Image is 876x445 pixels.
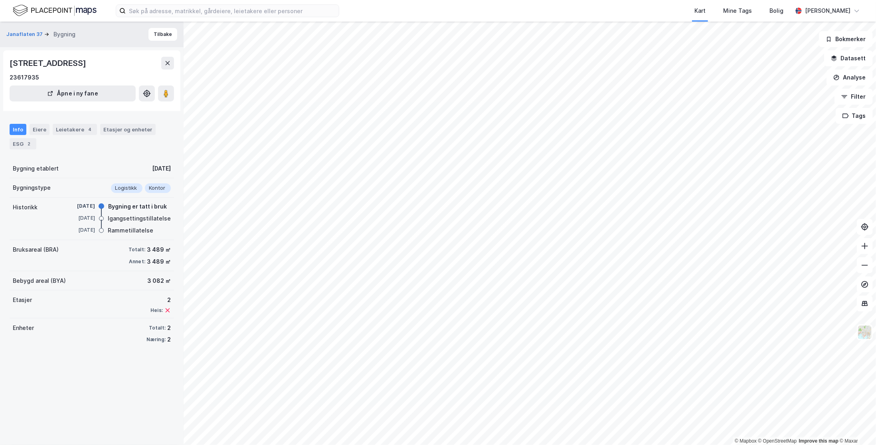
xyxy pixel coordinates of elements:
div: [DATE] [63,226,95,234]
div: Næring: [146,336,166,343]
div: ESG [10,138,36,149]
div: Bygning er tatt i bruk [108,202,167,211]
div: [DATE] [63,215,95,222]
div: 3 082 ㎡ [147,276,171,286]
div: Info [10,124,26,135]
div: Heis: [150,307,163,314]
div: 2 [167,323,171,333]
div: 2 [25,140,33,148]
div: Enheter [13,323,34,333]
div: Bygningstype [13,183,51,193]
button: Filter [834,89,873,105]
div: Bruksareal (BRA) [13,245,59,254]
img: logo.f888ab2527a4732fd821a326f86c7f29.svg [13,4,97,18]
button: Åpne i ny fane [10,85,136,101]
div: Totalt: [149,325,166,331]
div: Leietakere [53,124,97,135]
div: 4 [86,125,94,133]
div: Bebygd areal (BYA) [13,276,66,286]
div: Etasjer [13,295,32,305]
div: Bolig [769,6,783,16]
div: Annet: [129,258,145,265]
div: Bygning etablert [13,164,59,173]
a: Mapbox [735,438,757,444]
div: Kart [694,6,706,16]
a: OpenStreetMap [758,438,797,444]
button: Tilbake [148,28,177,41]
div: 2 [167,335,171,344]
button: Datasett [824,50,873,66]
div: [DATE] [152,164,171,173]
button: Bokmerker [819,31,873,47]
div: Igangsettingstillatelse [108,214,171,223]
img: Z [857,325,872,340]
button: Analyse [827,70,873,85]
iframe: Chat Widget [836,407,876,445]
a: Improve this map [799,438,838,444]
div: 2 [150,295,171,305]
div: Mine Tags [723,6,752,16]
div: Historikk [13,203,38,212]
div: 3 489 ㎡ [147,257,171,266]
div: [STREET_ADDRESS] [10,57,88,70]
div: Etasjer og enheter [103,126,152,133]
div: [DATE] [63,203,95,210]
button: Tags [836,108,873,124]
div: 23617935 [10,73,39,82]
div: Eiere [30,124,49,135]
div: Totalt: [129,246,145,253]
input: Søk på adresse, matrikkel, gårdeiere, leietakere eller personer [126,5,339,17]
div: 3 489 ㎡ [147,245,171,254]
button: Janaflaten 37 [6,30,44,38]
div: Rammetillatelse [108,226,153,235]
div: [PERSON_NAME] [805,6,850,16]
div: Bygning [53,30,75,39]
